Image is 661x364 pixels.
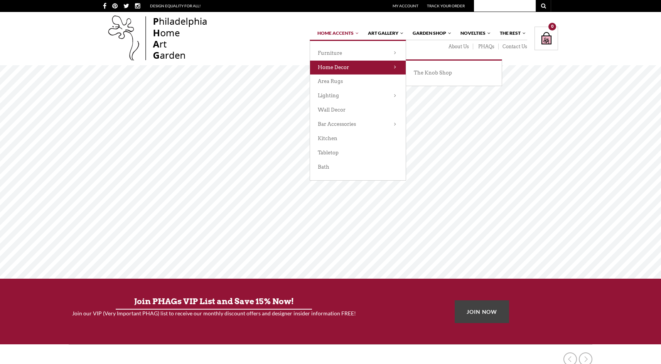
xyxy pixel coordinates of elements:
a: Track Your Order [427,3,465,8]
a: Garden Shop [409,27,452,40]
a: My Account [393,3,418,8]
h3: Join PHAGs VIP List and Save 15% Now! [17,294,410,309]
a: Bar Accessories [310,117,406,132]
a: JOIN NOW [455,300,509,323]
a: PHAQs [473,44,499,50]
a: The Rest [496,27,526,40]
a: Art Gallery [364,27,404,40]
a: Novelties [457,27,491,40]
a: Bath [310,160,406,174]
a: Home Accents [314,27,359,40]
a: Wall Decor [310,103,406,117]
a: Tabletop [310,146,406,160]
div: 0 [548,23,556,30]
a: Contact Us [499,44,527,50]
a: About Us [443,44,473,50]
a: Area Rugs [310,74,406,89]
h4: Join our VIP (Very Important PHAG) list to receive our monthly discount offers and designer insid... [17,310,410,317]
a: Lighting [310,89,406,103]
a: Furniture [310,46,406,61]
a: Home Decor [310,61,406,75]
a: Kitchen [310,132,406,146]
a: The Knob Shop [406,66,502,80]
